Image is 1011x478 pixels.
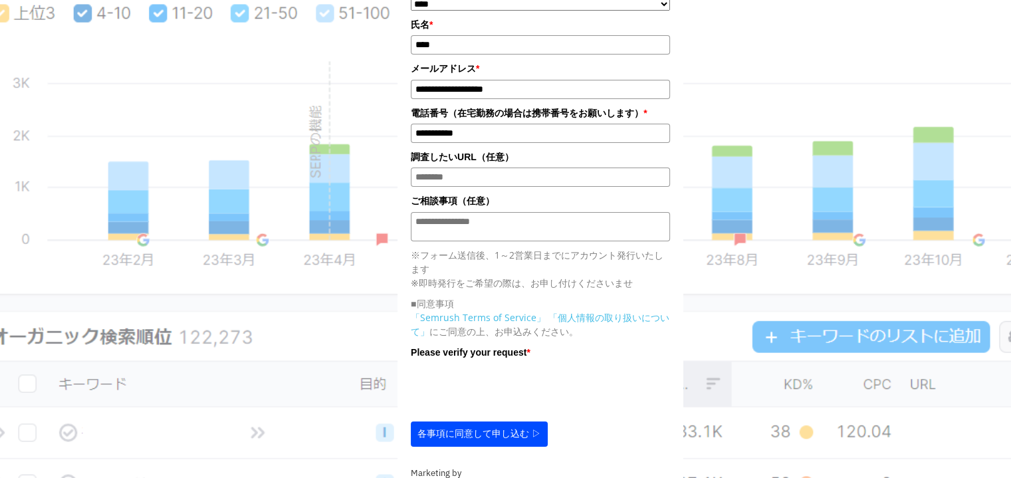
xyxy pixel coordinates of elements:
[411,310,670,338] p: にご同意の上、お申込みください。
[411,297,670,310] p: ■同意事項
[411,193,670,208] label: ご相談事項（任意）
[411,345,670,360] label: Please verify your request
[411,61,670,76] label: メールアドレス
[411,311,546,324] a: 「Semrush Terms of Service」
[411,363,613,415] iframe: reCAPTCHA
[411,311,669,338] a: 「個人情報の取り扱いについて」
[411,248,670,290] p: ※フォーム送信後、1～2営業日までにアカウント発行いたします ※即時発行をご希望の際は、お申し付けくださいませ
[411,17,670,32] label: 氏名
[411,421,548,447] button: 各事項に同意して申し込む ▷
[411,106,670,120] label: 電話番号（在宅勤務の場合は携帯番号をお願いします）
[411,150,670,164] label: 調査したいURL（任意）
